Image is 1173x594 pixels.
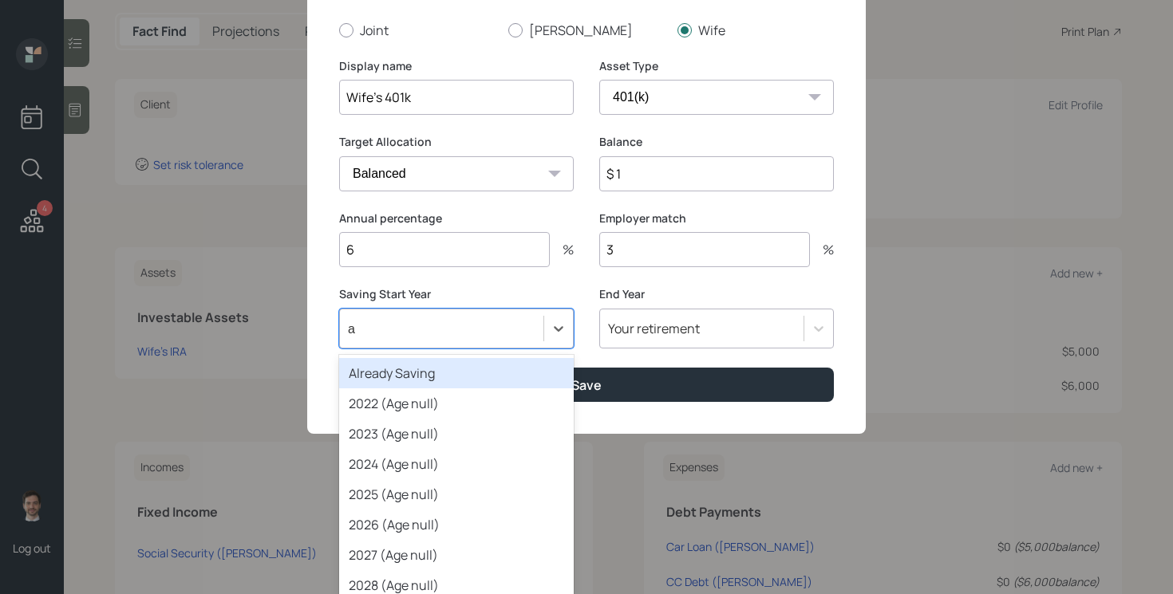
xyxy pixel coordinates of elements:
label: Wife [677,22,834,39]
div: % [810,243,834,256]
label: Balance [599,134,834,150]
div: 2026 (Age null) [339,509,574,540]
label: Display name [339,58,574,74]
label: Annual percentage [339,210,574,226]
div: 2023 (Age null) [339,419,574,449]
div: 2024 (Age null) [339,449,574,479]
button: Save [339,368,834,402]
div: % [550,243,574,256]
label: Joint [339,22,496,39]
label: Saving Start Year [339,286,574,302]
div: Save [571,376,602,394]
label: Target Allocation [339,134,574,150]
div: 2022 (Age null) [339,388,574,419]
label: Asset Type [599,58,834,74]
div: Your retirement [608,320,700,337]
div: 2025 (Age null) [339,479,574,509]
label: End Year [599,286,834,302]
label: Employer match [599,210,834,226]
div: Already Saving [339,358,574,388]
label: [PERSON_NAME] [508,22,665,39]
div: 2027 (Age null) [339,540,574,570]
